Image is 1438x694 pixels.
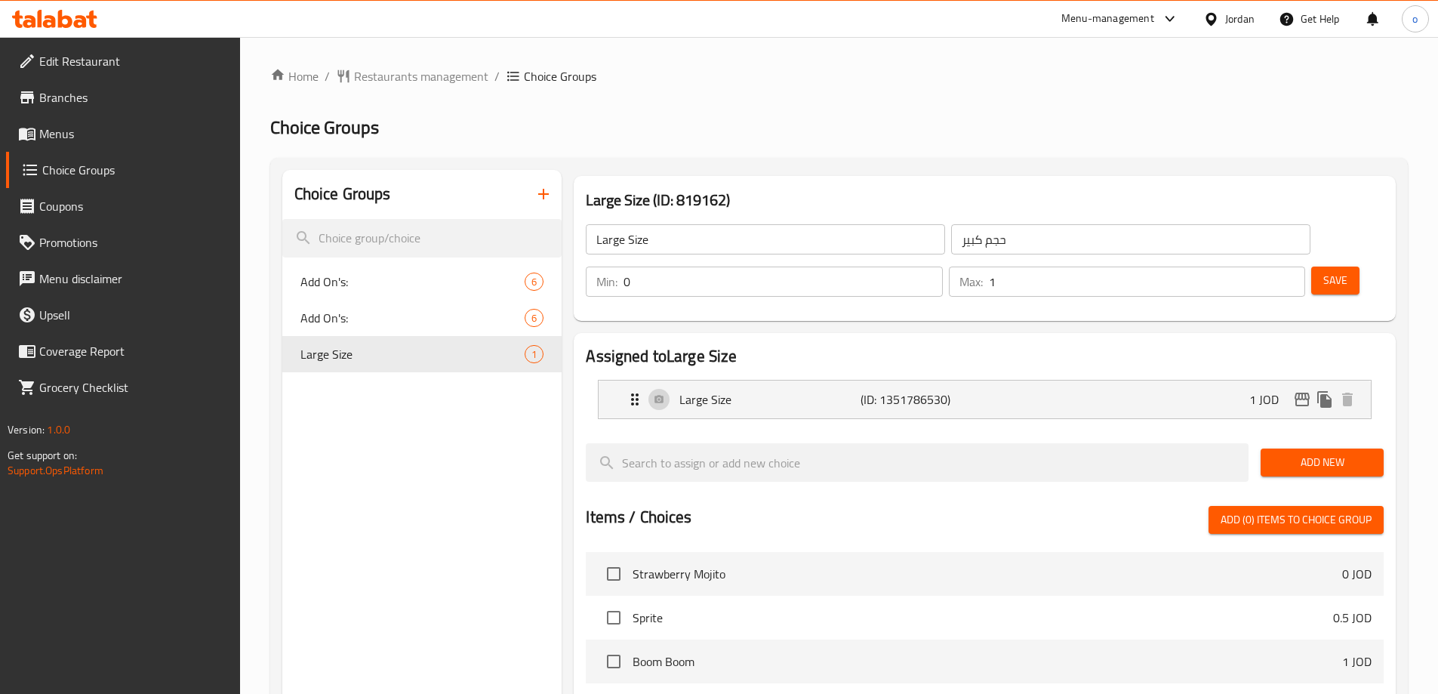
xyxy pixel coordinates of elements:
[282,219,562,258] input: search
[6,116,240,152] a: Menus
[282,336,562,372] div: Large Size1
[959,273,983,291] p: Max:
[586,443,1249,482] input: search
[1225,11,1255,27] div: Jordan
[598,602,630,634] span: Select choice
[1249,390,1291,409] p: 1 JOD
[39,270,228,288] span: Menu disclaimer
[42,161,228,179] span: Choice Groups
[6,369,240,406] a: Grocery Checklist
[861,390,981,409] p: (ID: 1351786530)
[39,197,228,215] span: Coupons
[270,110,379,144] span: Choice Groups
[586,506,691,529] h2: Items / Choices
[1412,11,1418,27] span: o
[8,461,103,480] a: Support.OpsPlatform
[282,264,562,300] div: Add On's:6
[294,183,391,205] h2: Choice Groups
[1291,388,1313,411] button: edit
[1061,10,1154,28] div: Menu-management
[525,275,543,289] span: 6
[1336,388,1359,411] button: delete
[586,345,1384,368] h2: Assigned to Large Size
[525,311,543,325] span: 6
[633,652,1342,671] span: Boom Boom
[6,297,240,333] a: Upsell
[598,558,630,590] span: Select choice
[39,306,228,324] span: Upsell
[525,309,543,327] div: Choices
[599,381,1371,418] div: Expand
[8,420,45,440] span: Version:
[47,420,70,440] span: 1.0.0
[1261,449,1384,477] button: Add New
[39,125,228,143] span: Menus
[1333,609,1372,627] p: 0.5 JOD
[598,646,630,677] span: Select choice
[300,273,525,291] span: Add On's:
[6,333,240,369] a: Coverage Report
[1311,267,1359,295] button: Save
[270,67,319,85] a: Home
[633,565,1342,583] span: Strawberry Mojito
[1323,271,1347,290] span: Save
[1273,453,1372,472] span: Add New
[596,273,617,291] p: Min:
[525,347,543,362] span: 1
[39,378,228,396] span: Grocery Checklist
[586,188,1384,212] h3: Large Size (ID: 819162)
[1209,506,1384,534] button: Add (0) items to choice group
[39,233,228,251] span: Promotions
[525,345,543,363] div: Choices
[325,67,330,85] li: /
[679,390,860,409] p: Large Size
[336,67,488,85] a: Restaurants management
[39,88,228,106] span: Branches
[525,273,543,291] div: Choices
[6,152,240,188] a: Choice Groups
[524,67,596,85] span: Choice Groups
[270,67,1408,85] nav: breadcrumb
[6,224,240,261] a: Promotions
[300,345,525,363] span: Large Size
[586,374,1384,425] li: Expand
[1313,388,1336,411] button: duplicate
[354,67,488,85] span: Restaurants management
[494,67,500,85] li: /
[6,43,240,79] a: Edit Restaurant
[6,261,240,297] a: Menu disclaimer
[6,188,240,224] a: Coupons
[300,309,525,327] span: Add On's:
[8,446,77,465] span: Get support on:
[1342,565,1372,583] p: 0 JOD
[39,342,228,360] span: Coverage Report
[1221,510,1372,529] span: Add (0) items to choice group
[39,52,228,70] span: Edit Restaurant
[282,300,562,336] div: Add On's:6
[6,79,240,116] a: Branches
[633,609,1333,627] span: Sprite
[1342,652,1372,671] p: 1 JOD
